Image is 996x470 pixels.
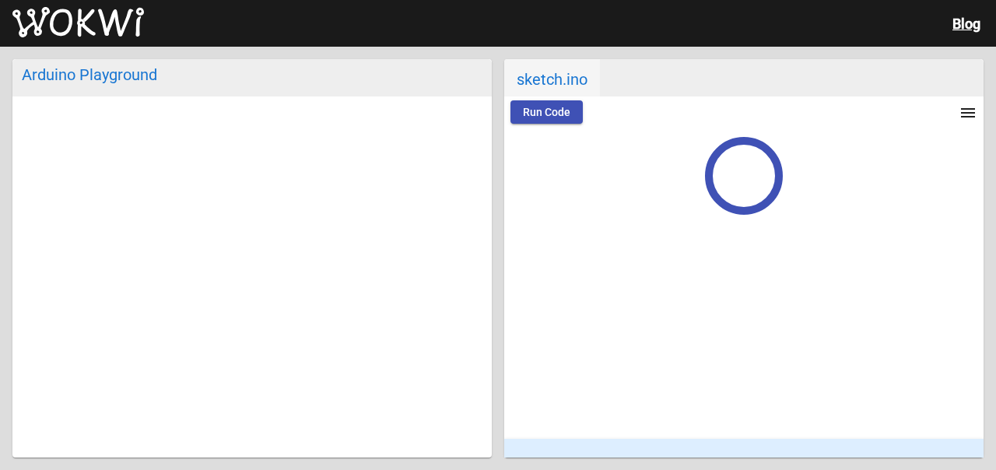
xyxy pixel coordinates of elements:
[959,103,977,122] mat-icon: menu
[12,7,144,38] img: Wokwi
[504,59,600,96] span: sketch.ino
[523,106,570,118] span: Run Code
[952,16,980,32] a: Blog
[510,100,583,124] button: Run Code
[22,65,482,84] div: Arduino Playground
